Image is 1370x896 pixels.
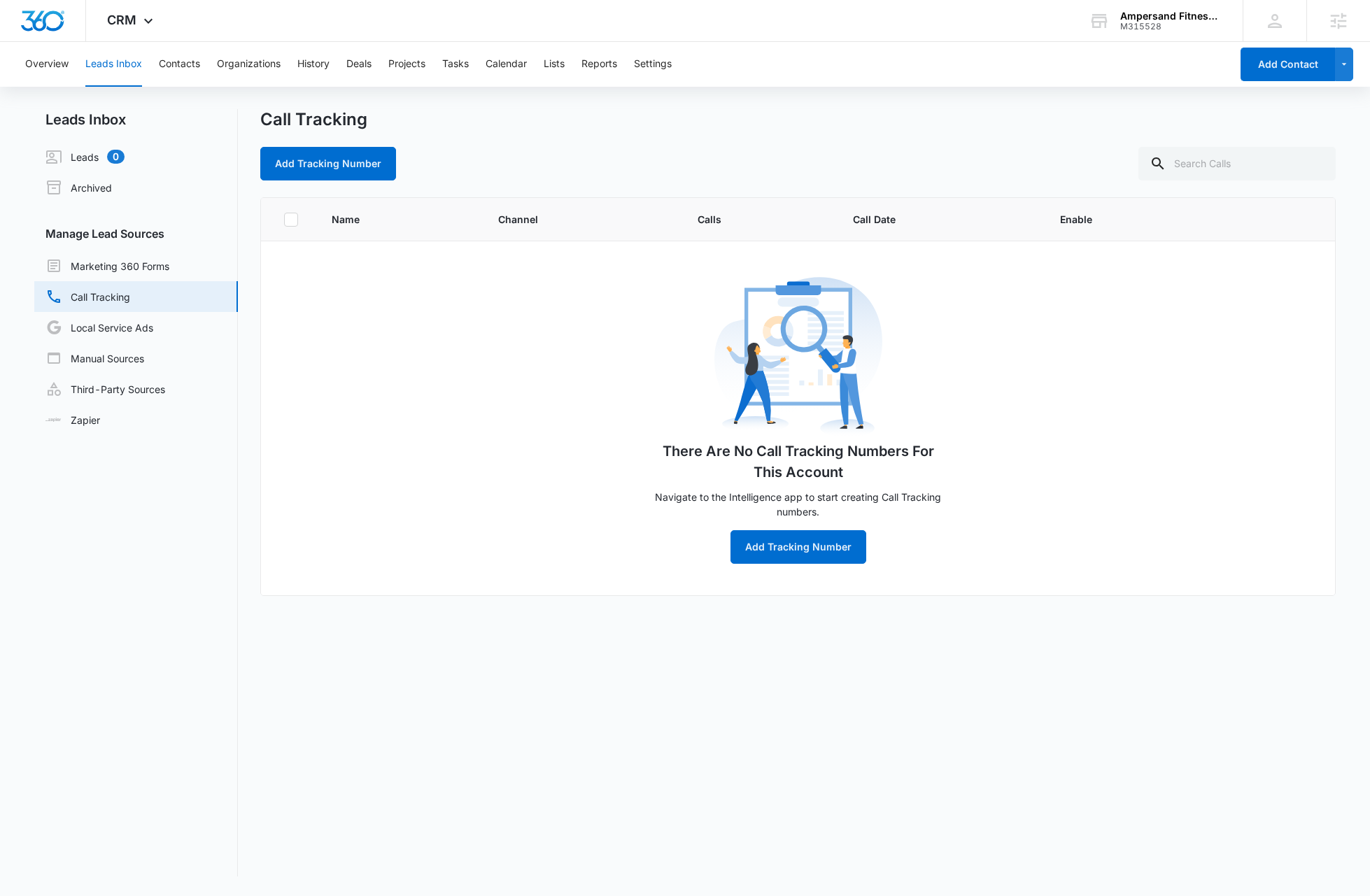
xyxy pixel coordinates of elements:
[45,413,100,427] a: Zapier
[85,42,142,87] button: Leads Inbox
[1120,22,1222,31] div: account id
[45,288,130,305] a: Call Tracking
[346,42,372,87] button: Deals
[581,42,617,87] button: Reports
[34,109,238,130] h2: Leads Inbox
[714,273,882,441] img: No Data
[698,212,819,227] span: Calls
[45,257,169,274] a: Marketing 360 Forms
[332,212,465,227] span: Name
[498,212,664,227] span: Channel
[730,530,866,564] button: Add Tracking Number
[1138,147,1336,180] input: Search Calls
[544,42,565,87] button: Lists
[651,490,945,519] p: Navigate to the Intelligence app to start creating Call Tracking numbers.
[45,381,165,397] a: Third-Party Sources
[159,42,200,87] button: Contacts
[107,13,136,27] span: CRM
[853,212,1026,227] span: Call Date
[297,42,330,87] button: History
[651,441,945,483] h1: There Are No Call Tracking Numbers For This Account
[260,109,367,130] h1: Call Tracking
[388,42,425,87] button: Projects
[45,319,153,336] a: Local Service Ads
[45,148,125,165] a: Leads0
[1120,10,1222,22] div: account name
[260,147,396,180] button: Add Tracking Number
[45,350,144,367] a: Manual Sources
[442,42,469,87] button: Tasks
[34,225,238,242] h3: Manage Lead Sources
[1060,212,1205,227] span: Enable
[45,179,112,196] a: Archived
[634,42,672,87] button: Settings
[486,42,527,87] button: Calendar
[25,42,69,87] button: Overview
[1241,48,1335,81] button: Add Contact
[217,42,281,87] button: Organizations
